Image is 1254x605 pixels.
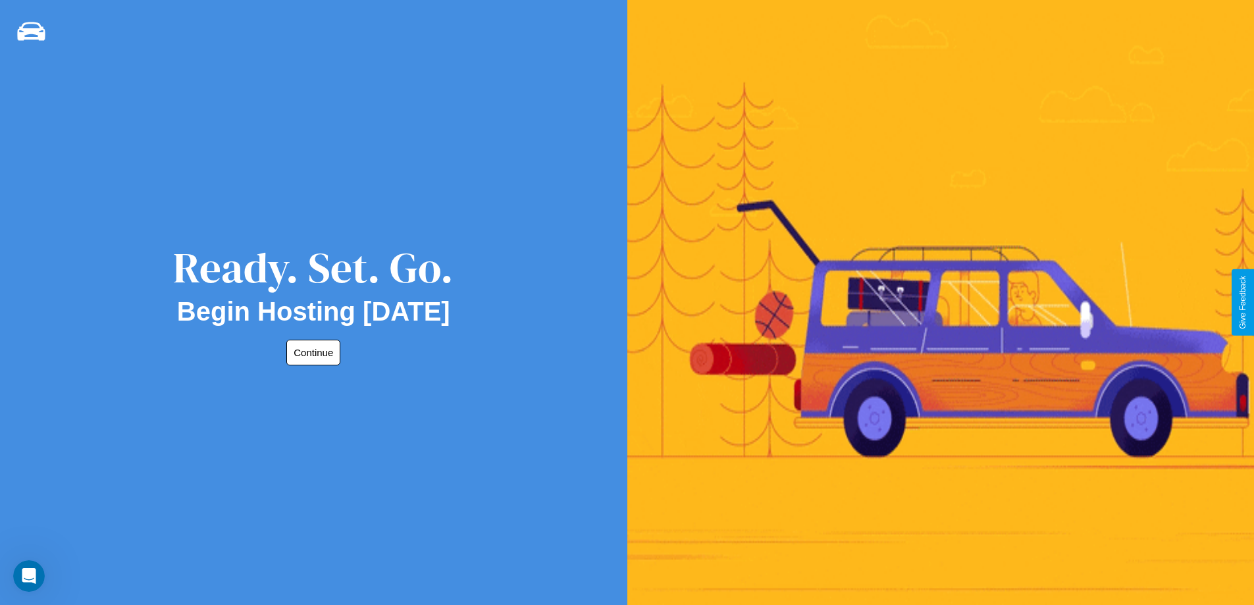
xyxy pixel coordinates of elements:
div: Give Feedback [1238,276,1247,329]
h2: Begin Hosting [DATE] [177,297,450,327]
button: Continue [286,340,340,365]
div: Ready. Set. Go. [173,238,454,297]
iframe: Intercom live chat [13,560,45,592]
